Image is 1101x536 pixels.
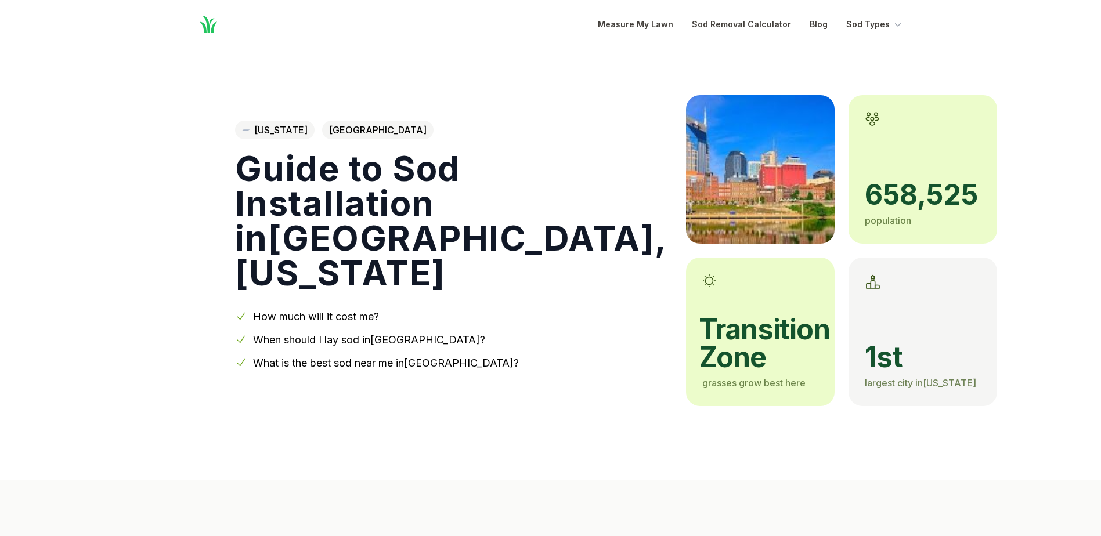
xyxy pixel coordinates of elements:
[253,357,519,369] a: What is the best sod near me in[GEOGRAPHIC_DATA]?
[865,181,981,209] span: 658,525
[810,17,828,31] a: Blog
[242,129,250,131] img: Tennessee state outline
[322,121,434,139] span: [GEOGRAPHIC_DATA]
[865,377,976,389] span: largest city in [US_STATE]
[692,17,791,31] a: Sod Removal Calculator
[253,310,379,323] a: How much will it cost me?
[865,215,911,226] span: population
[235,121,315,139] a: [US_STATE]
[865,343,981,371] span: 1st
[686,95,835,244] img: A picture of Nashville
[846,17,904,31] button: Sod Types
[253,334,485,346] a: When should I lay sod in[GEOGRAPHIC_DATA]?
[235,151,667,290] h1: Guide to Sod Installation in [GEOGRAPHIC_DATA] , [US_STATE]
[598,17,673,31] a: Measure My Lawn
[702,377,806,389] span: grasses grow best here
[699,316,818,371] span: transition zone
